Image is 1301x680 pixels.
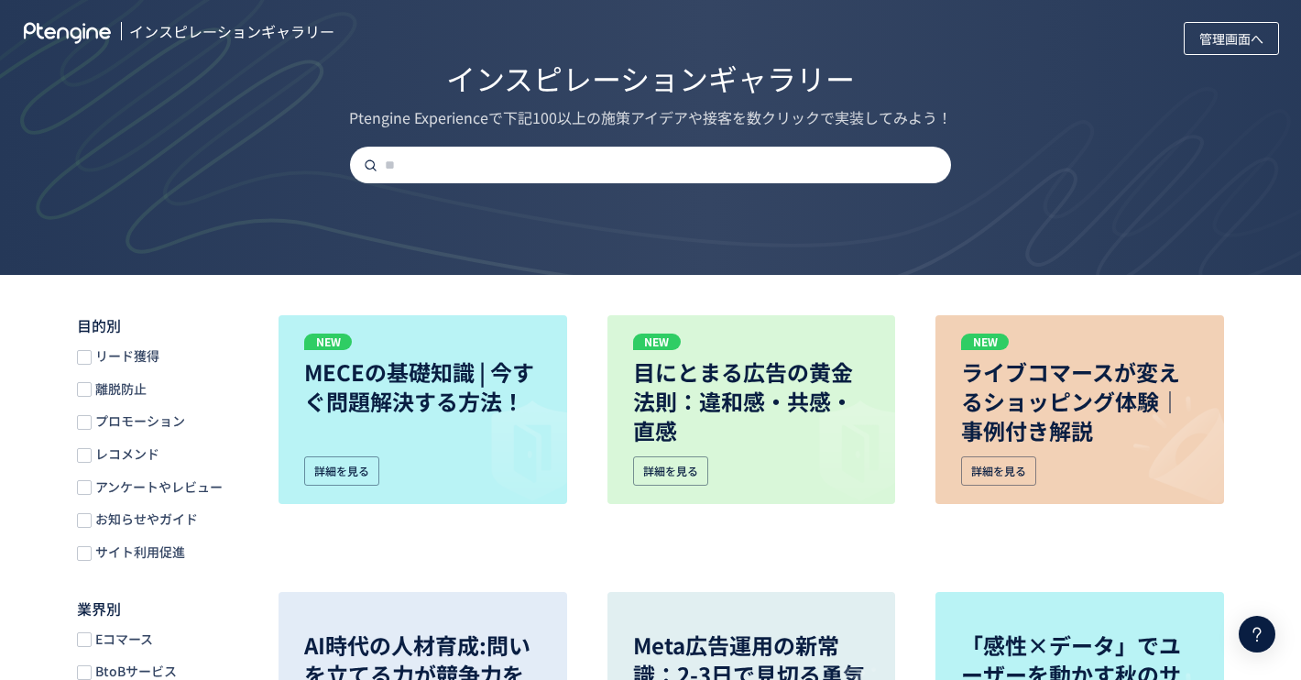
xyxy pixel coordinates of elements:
span: インスピレーションギャラリー [129,22,334,58]
img: image [1110,389,1224,504]
span: お知らせやガイド [92,510,198,528]
span: アンケートやレビュー [92,478,223,496]
span: リード獲得 [92,347,159,365]
p: 目にとまる広告の黄金法則：違和感・共感・直感 [633,357,870,445]
button: 管理画面へ [1184,22,1279,55]
span: 離脱防止 [92,380,147,398]
div: インスピレーションギャラリー [32,58,1269,100]
h5: 業界別 [77,598,242,620]
span: Eコマース [92,631,153,648]
span: レコメンド [92,445,159,463]
img: image [453,389,567,504]
p: ライブコマースが変えるショッピング体験｜事例付き解説 [961,357,1198,445]
h5: 目的別 [77,315,242,336]
span: サイト利用促進 [92,543,185,561]
div: 詳細を見る [961,456,1036,486]
span: 管理画面へ [1199,16,1263,60]
p: NEW [633,334,681,350]
span: BtoBサービス [92,663,177,680]
p: MECEの基礎知識 | 今すぐ問題解決する方法！ [304,357,541,416]
p: NEW [961,334,1009,350]
div: 詳細を見る [304,456,379,486]
img: image [781,389,895,504]
p: NEW [304,334,352,350]
div: 詳細を見る [633,456,708,486]
div: Ptengine Experienceで下記100以上の施策アイデアや接客を数クリックで実装してみよう！ [32,107,1269,128]
span: プロモーション [92,412,185,430]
